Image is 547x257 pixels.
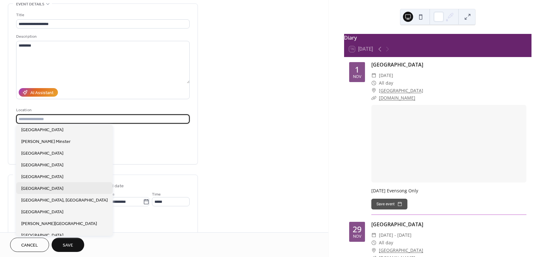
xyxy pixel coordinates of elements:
span: [GEOGRAPHIC_DATA] [21,162,63,169]
span: Save [63,242,73,249]
span: Time [152,191,161,198]
span: [GEOGRAPHIC_DATA] [21,232,63,239]
button: AI Assistant [19,88,58,97]
span: [DATE] - [DATE] [379,231,412,239]
div: 29 [353,225,362,233]
span: All day [379,79,393,87]
span: Cancel [21,242,38,249]
span: [GEOGRAPHIC_DATA] [21,174,63,180]
div: ​ [371,247,376,254]
div: Diary [344,34,531,42]
span: [GEOGRAPHIC_DATA], [GEOGRAPHIC_DATA] [21,197,108,204]
div: Description [16,33,188,40]
div: ​ [371,72,376,79]
div: Nov [353,75,361,79]
a: [GEOGRAPHIC_DATA] [371,221,423,228]
a: [GEOGRAPHIC_DATA] [379,247,423,254]
button: Cancel [10,238,49,252]
div: AI Assistant [30,90,53,96]
a: [GEOGRAPHIC_DATA] [379,87,423,94]
span: [GEOGRAPHIC_DATA] [21,185,63,192]
div: ​ [371,239,376,247]
div: Location [16,107,188,113]
div: ​ [371,231,376,239]
div: Nov [353,235,361,239]
button: Save event [371,199,407,209]
div: ​ [371,87,376,94]
div: End date [106,183,124,190]
div: ​ [371,79,376,87]
div: Title [16,12,188,18]
a: [GEOGRAPHIC_DATA] [371,61,423,68]
span: [GEOGRAPHIC_DATA] [21,209,63,215]
span: All day [379,239,393,247]
span: Event details [16,1,44,8]
a: [DOMAIN_NAME] [379,95,415,101]
span: [DATE] [379,72,393,79]
div: ​ [371,94,376,102]
div: 1 [355,66,359,74]
span: [PERSON_NAME][GEOGRAPHIC_DATA] [21,221,97,227]
div: [DATE] Evensong Only [371,187,526,194]
span: [PERSON_NAME] Minster [21,138,71,145]
span: [GEOGRAPHIC_DATA] [21,127,63,133]
button: Save [52,238,84,252]
span: [GEOGRAPHIC_DATA] [21,150,63,157]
